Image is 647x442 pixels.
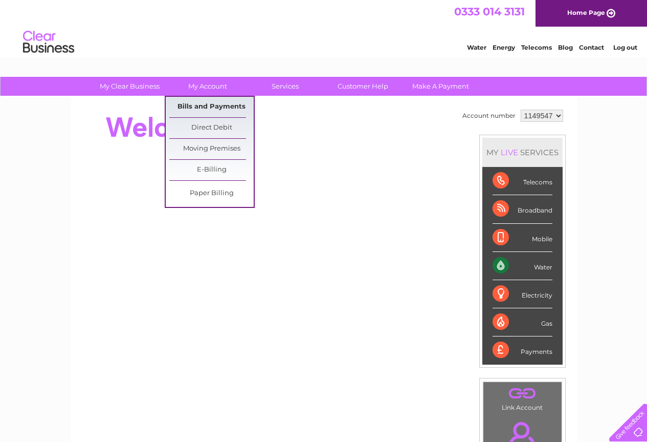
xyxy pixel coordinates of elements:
a: Blog [558,44,573,51]
div: Payments [493,336,552,364]
div: LIVE [499,148,520,157]
a: Direct Debit [169,118,254,138]
div: Broadband [493,195,552,223]
a: Paper Billing [169,183,254,204]
a: . [486,385,559,403]
div: Clear Business is a trading name of Verastar Limited (registered in [GEOGRAPHIC_DATA] No. 3667643... [82,6,566,50]
a: Make A Payment [398,77,483,96]
div: Mobile [493,224,552,252]
div: Gas [493,308,552,336]
div: Electricity [493,280,552,308]
a: Customer Help [321,77,405,96]
td: Link Account [483,382,562,414]
a: 0333 014 3131 [454,5,525,18]
a: E-Billing [169,160,254,180]
a: Contact [579,44,604,51]
div: Telecoms [493,167,552,195]
a: My Clear Business [87,77,172,96]
div: MY SERVICES [482,138,563,167]
a: Log out [613,44,637,51]
td: Account number [460,107,518,124]
img: logo.png [23,27,75,58]
a: Telecoms [521,44,552,51]
a: Water [467,44,486,51]
div: Water [493,252,552,280]
a: Moving Premises [169,139,254,159]
a: Bills and Payments [169,97,254,117]
a: Services [243,77,327,96]
a: Energy [493,44,515,51]
a: My Account [165,77,250,96]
